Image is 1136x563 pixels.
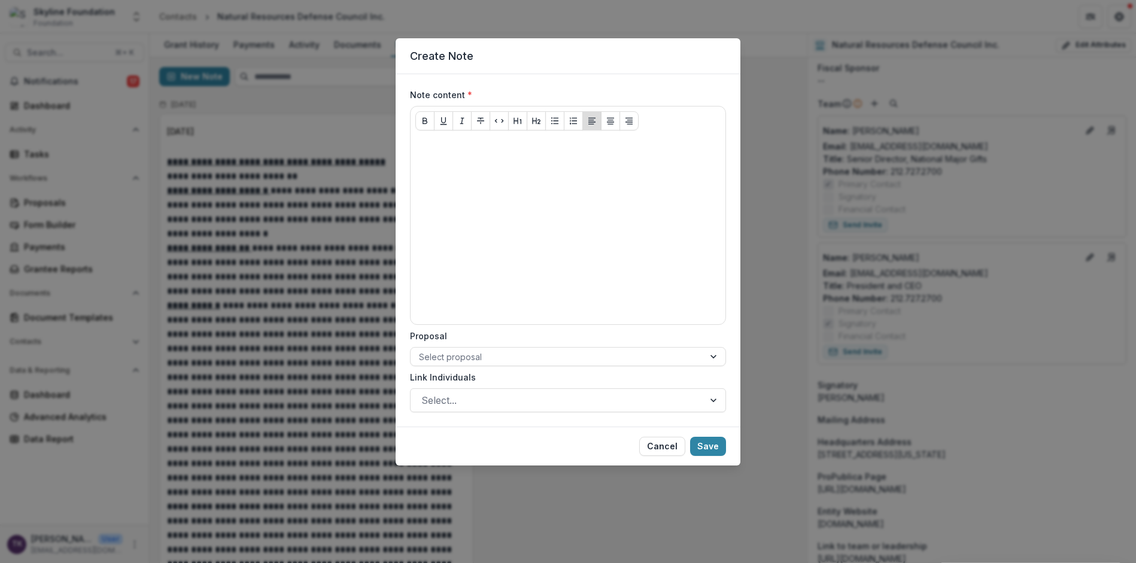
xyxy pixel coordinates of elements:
label: Proposal [410,330,719,342]
button: Heading 2 [527,111,546,130]
button: Heading 1 [508,111,527,130]
button: Align Center [601,111,620,130]
button: Save [690,437,726,456]
button: Ordered List [564,111,583,130]
button: Align Right [619,111,639,130]
label: Link Individuals [410,371,719,384]
button: Underline [434,111,453,130]
button: Align Left [582,111,602,130]
button: Bullet List [545,111,564,130]
label: Note content [410,89,719,101]
button: Strike [471,111,490,130]
header: Create Note [396,38,740,74]
button: Code [490,111,509,130]
button: Cancel [639,437,685,456]
button: Bold [415,111,435,130]
button: Italicize [452,111,472,130]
